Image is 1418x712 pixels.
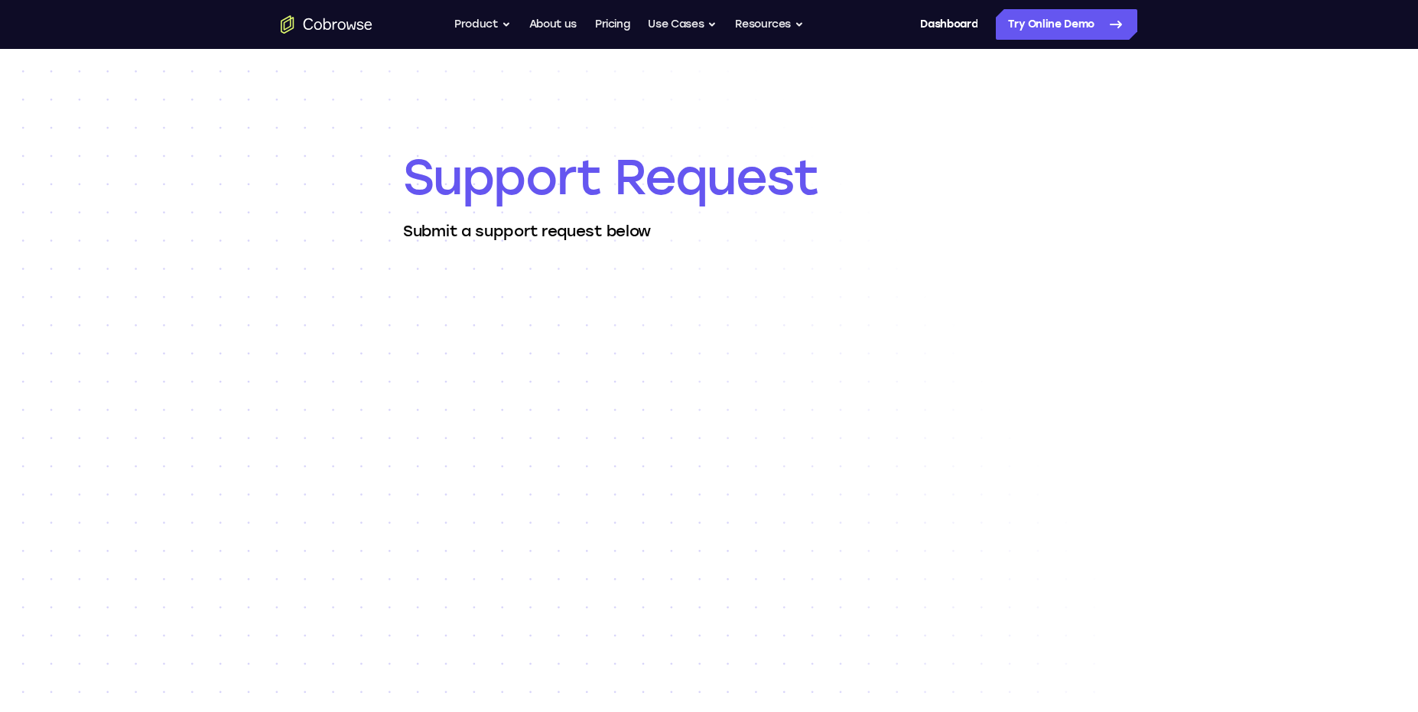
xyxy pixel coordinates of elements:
[735,9,804,40] button: Resources
[454,9,511,40] button: Product
[281,15,372,34] a: Go to the home page
[920,9,977,40] a: Dashboard
[403,147,1015,208] h1: Support Request
[403,220,1015,242] p: Submit a support request below
[595,9,630,40] a: Pricing
[648,9,717,40] button: Use Cases
[996,9,1137,40] a: Try Online Demo
[529,9,577,40] a: About us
